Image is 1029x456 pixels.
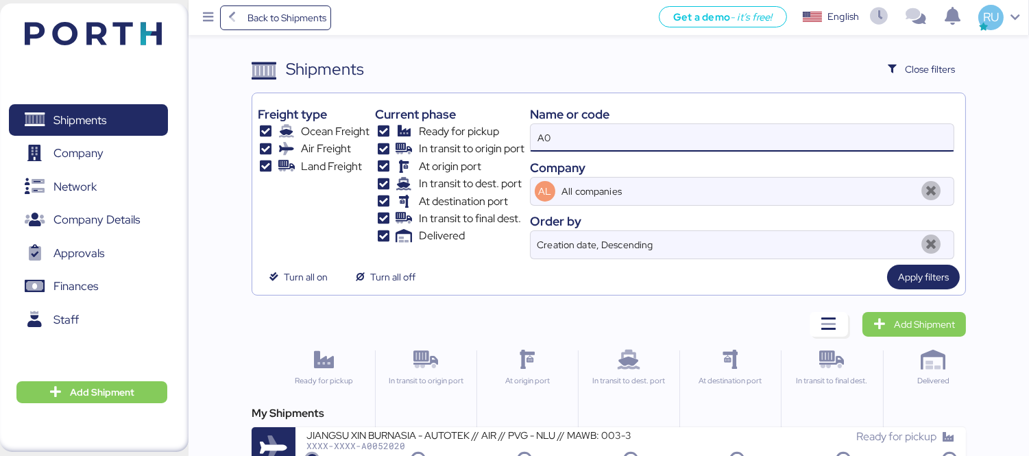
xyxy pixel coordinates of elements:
[559,178,915,205] input: AL
[9,171,168,202] a: Network
[9,271,168,302] a: Finances
[9,138,168,169] a: Company
[419,228,465,244] span: Delivered
[887,265,960,289] button: Apply filters
[419,158,481,175] span: At origin port
[894,316,955,333] span: Add Shipment
[258,105,370,123] div: Freight type
[419,193,508,210] span: At destination port
[905,61,955,77] span: Close filters
[16,381,167,403] button: Add Shipment
[381,375,470,387] div: In transit to origin port
[9,204,168,236] a: Company Details
[70,384,134,400] span: Add Shipment
[53,143,104,163] span: Company
[530,212,954,230] div: Order by
[375,105,524,123] div: Current phase
[827,10,859,24] div: English
[53,110,106,130] span: Shipments
[370,269,415,285] span: Turn all off
[530,158,954,177] div: Company
[284,269,328,285] span: Turn all on
[344,265,426,289] button: Turn all off
[220,5,332,30] a: Back to Shipments
[301,158,362,175] span: Land Freight
[584,375,673,387] div: In transit to dest. port
[419,123,499,140] span: Ready for pickup
[862,312,966,337] a: Add Shipment
[9,304,168,335] a: Staff
[538,184,551,199] span: AL
[53,177,97,197] span: Network
[889,375,978,387] div: Delivered
[306,429,631,440] div: JIANGSU XIN BURNASIA - AUTOTEK // AIR // PVG - NLU // MAWB: 003-30545970 - HAWBL: XBY2508008
[983,8,999,26] span: RU
[306,441,631,451] div: XXXX-XXXX-A0052020
[9,237,168,269] a: Approvals
[419,176,522,192] span: In transit to dest. port
[686,375,775,387] div: At destination port
[898,269,949,285] span: Apply filters
[252,405,966,422] div: My Shipments
[483,375,572,387] div: At origin port
[530,105,954,123] div: Name or code
[53,210,140,230] span: Company Details
[197,6,220,29] button: Menu
[9,104,168,136] a: Shipments
[53,276,98,296] span: Finances
[856,429,936,444] span: Ready for pickup
[787,375,876,387] div: In transit to final dest.
[877,57,966,82] button: Close filters
[53,243,104,263] span: Approvals
[419,211,521,227] span: In transit to final dest.
[53,310,79,330] span: Staff
[419,141,524,157] span: In transit to origin port
[301,141,351,157] span: Air Freight
[301,123,370,140] span: Ocean Freight
[247,10,326,26] span: Back to Shipments
[258,265,339,289] button: Turn all on
[286,57,364,82] div: Shipments
[279,375,369,387] div: Ready for pickup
